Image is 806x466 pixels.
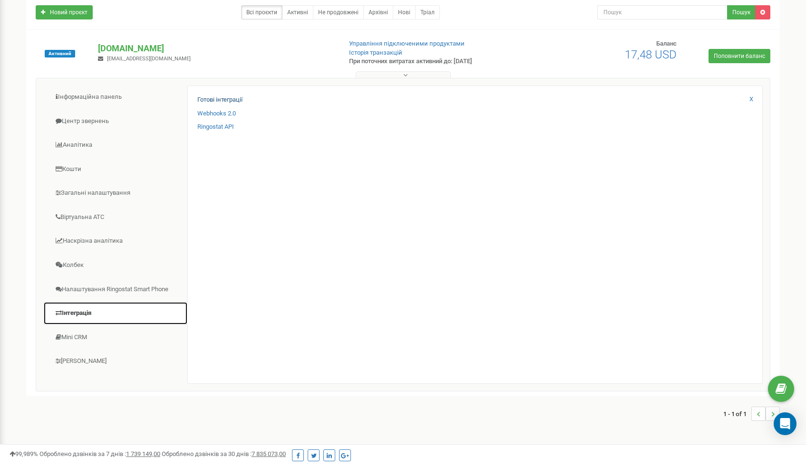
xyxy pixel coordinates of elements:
u: 7 835 073,00 [252,450,286,457]
span: Оброблено дзвінків за 7 днів : [39,450,160,457]
a: Новий проєкт [36,5,93,19]
a: Кошти [43,158,188,181]
a: [PERSON_NAME] [43,350,188,373]
span: 17,48 USD [625,48,677,61]
a: Webhooks 2.0 [197,109,236,118]
div: Open Intercom Messenger [774,412,796,435]
a: Поповнити баланс [709,49,770,63]
a: Наскрізна аналітика [43,229,188,253]
span: [EMAIL_ADDRESS][DOMAIN_NAME] [107,56,191,62]
a: Нові [393,5,416,19]
p: [DOMAIN_NAME] [98,42,333,55]
a: Віртуальна АТС [43,206,188,229]
a: Активні [282,5,313,19]
a: Аналiтика [43,133,188,157]
a: X [749,95,753,104]
a: Тріал [415,5,440,19]
span: 1 - 1 of 1 [723,407,751,421]
a: Інтеграція [43,302,188,325]
a: Всі проєкти [241,5,282,19]
span: 99,989% [10,450,38,457]
a: Інформаційна панель [43,86,188,109]
a: Центр звернень [43,110,188,133]
a: Загальні налаштування [43,181,188,205]
a: Управління підключеними продуктами [349,40,465,47]
a: Колбек [43,254,188,277]
a: Архівні [363,5,393,19]
span: Оброблено дзвінків за 30 днів : [162,450,286,457]
a: Ringostat API [197,123,234,132]
a: Не продовжені [313,5,364,19]
nav: ... [723,397,780,430]
button: Пошук [727,5,756,19]
p: При поточних витратах активний до: [DATE] [349,57,522,66]
span: Активний [45,50,75,57]
a: Готові інтеграції [197,95,243,105]
a: Mini CRM [43,326,188,349]
a: Налаштування Ringostat Smart Phone [43,278,188,301]
span: Баланс [656,40,677,47]
u: 1 739 149,00 [126,450,160,457]
a: Історія транзакцій [349,49,402,56]
input: Пошук [597,5,728,19]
